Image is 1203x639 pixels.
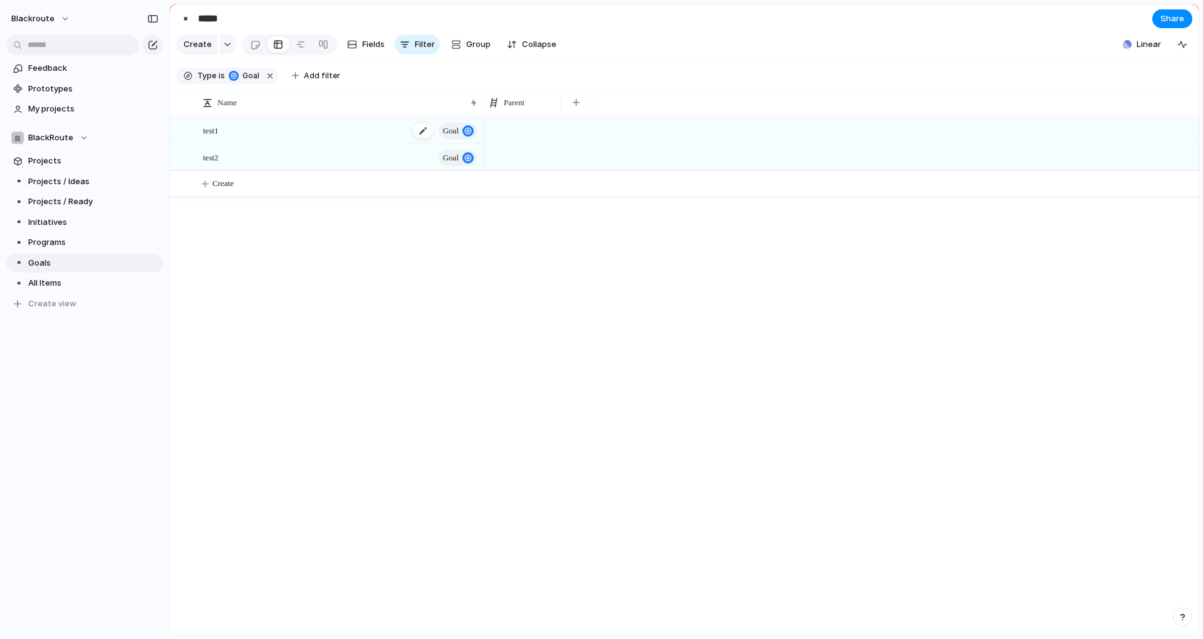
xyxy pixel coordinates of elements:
span: My projects [28,103,159,115]
span: blackroute [11,13,55,25]
span: Goal [443,149,459,167]
button: ▪️ [11,216,24,229]
span: Name [217,96,237,109]
span: Share [1160,13,1184,25]
a: ▪️Initiatives [6,213,163,232]
a: Prototypes [6,80,163,98]
div: ▪️ [13,276,22,291]
button: Linear [1118,35,1166,54]
button: Add filter [284,67,348,85]
div: ▪️ [179,10,192,27]
span: Projects / Ideas [28,175,159,188]
span: Goals [28,257,159,269]
span: Collapse [522,38,556,51]
span: Type [197,70,216,81]
a: Projects [6,152,163,170]
button: is [216,69,227,83]
span: Goal [443,122,459,140]
button: ▪️ [175,9,195,29]
a: My projects [6,100,163,118]
span: Initiatives [28,216,159,229]
span: test2 [203,150,219,164]
button: BlackRoute [6,128,163,147]
span: Group [466,38,491,51]
span: BlackRoute [28,132,73,144]
span: Goal [239,70,259,81]
div: ▪️ [13,215,22,229]
button: ▪️ [11,175,24,188]
span: Projects [28,155,159,167]
button: ▪️ [11,236,24,249]
button: Group [445,34,497,55]
button: Share [1152,9,1192,28]
span: Prototypes [28,83,159,95]
button: Create view [6,294,163,313]
a: Feedback [6,59,163,78]
button: Fields [342,34,390,55]
span: Filter [415,38,435,51]
div: ▪️ [13,195,22,209]
button: ▪️ [11,277,24,289]
button: ▪️ [11,257,24,269]
button: Filter [395,34,440,55]
span: Programs [28,236,159,249]
span: test1 [203,123,219,137]
a: ▪️Goals [6,254,163,273]
span: Create [212,177,234,190]
div: ▪️ [13,174,22,189]
span: Add filter [304,70,340,81]
span: Projects / Ready [28,195,159,208]
button: Create [176,34,218,55]
span: Parent [504,96,524,109]
button: Goal [439,123,477,139]
span: Create [184,38,212,51]
button: Goal [439,150,477,166]
div: ▪️ [13,236,22,250]
a: ▪️Projects / Ready [6,192,163,211]
div: ▪️ [13,256,22,270]
span: Create view [28,298,76,310]
span: is [219,70,225,81]
button: Goal [226,69,262,83]
a: ▪️Projects / Ideas [6,172,163,191]
a: ▪️All Items [6,274,163,293]
span: Feedback [28,62,159,75]
a: ▪️Programs [6,233,163,252]
span: Fields [362,38,385,51]
button: ▪️ [11,195,24,208]
span: All Items [28,277,159,289]
span: Linear [1137,38,1161,51]
button: Collapse [502,34,561,55]
button: blackroute [6,9,76,29]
